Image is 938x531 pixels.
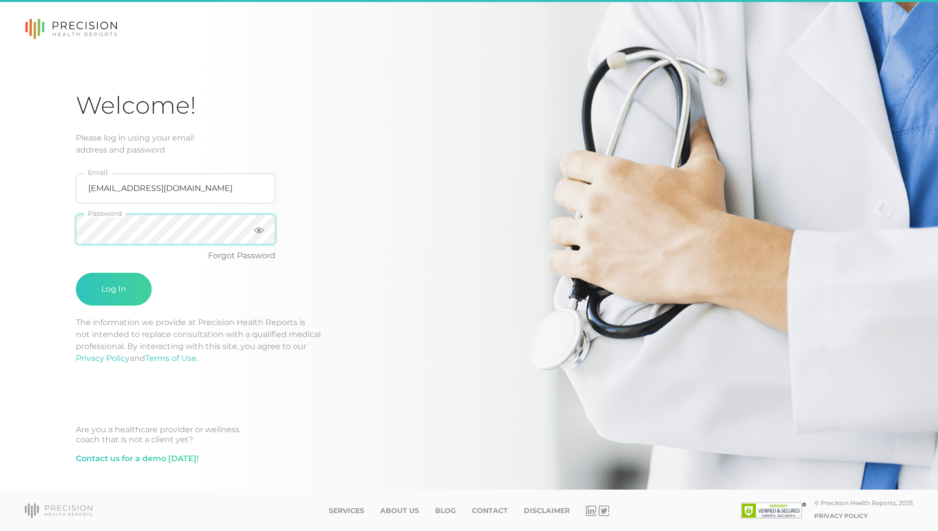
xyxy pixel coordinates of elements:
[76,354,130,363] a: Privacy Policy
[814,512,868,520] a: Privacy Policy
[208,251,275,260] a: Forgot Password
[380,507,419,515] a: About Us
[76,425,862,445] div: Are you a healthcare provider or wellness coach that is not a client yet?
[741,503,806,519] img: SSL site seal - click to verify
[76,273,152,306] button: Log In
[814,499,913,507] div: © Precision Health Reports, 2025
[76,317,862,364] p: The information we provide at Precision Health Reports is not intended to replace consultation wi...
[435,507,456,515] a: Blog
[145,354,198,363] a: Terms of Use.
[329,507,364,515] a: Services
[76,91,862,120] h1: Welcome!
[76,453,199,465] a: Contact us for a demo [DATE]!
[76,132,862,156] div: Please log in using your email address and password
[76,174,275,203] input: Email
[524,507,570,515] a: Disclaimer
[472,507,508,515] a: Contact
